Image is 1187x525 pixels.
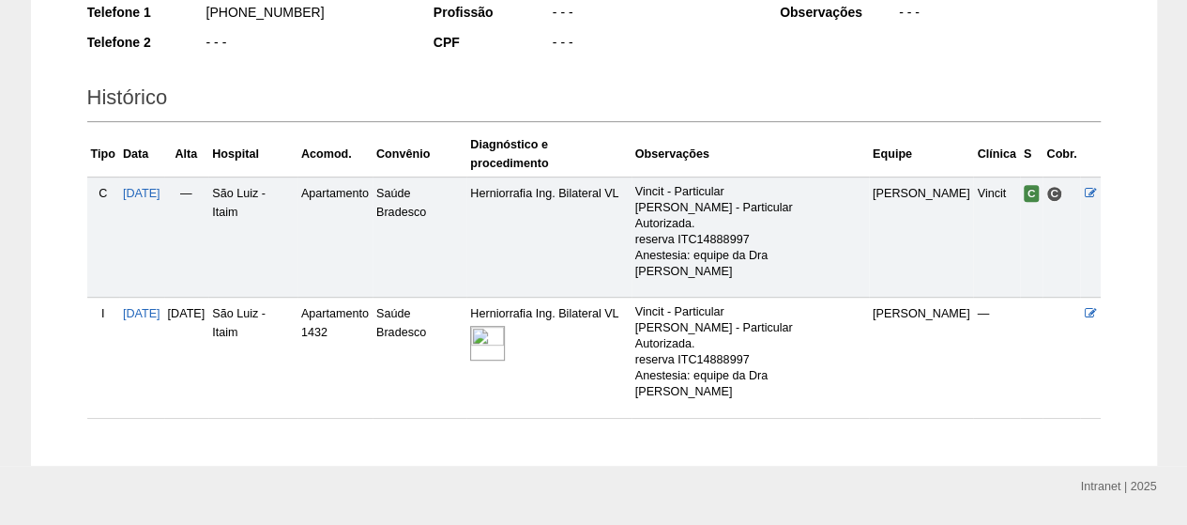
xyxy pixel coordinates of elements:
[869,298,974,418] td: [PERSON_NAME]
[1020,131,1043,178] th: S
[164,177,209,297] td: —
[434,3,551,22] div: Profissão
[208,131,297,178] th: Hospital
[780,3,897,22] div: Observações
[551,3,754,26] div: - - -
[466,177,631,297] td: Herniorrafia Ing. Bilateral VL
[973,177,1019,297] td: Vincit
[208,177,297,297] td: São Luiz - Itaim
[123,307,160,320] a: [DATE]
[297,177,373,297] td: Apartamento
[87,3,205,22] div: Telefone 1
[635,184,865,280] p: Vincit - Particular [PERSON_NAME] - Particular Autorizada. reserva ITC14888997 Anestesia: equipe ...
[897,3,1101,26] div: - - -
[551,33,754,56] div: - - -
[91,184,115,203] div: C
[973,131,1019,178] th: Clínica
[466,131,631,178] th: Diagnóstico e procedimento
[1081,477,1157,496] div: Intranet | 2025
[87,131,119,178] th: Tipo
[869,177,974,297] td: [PERSON_NAME]
[205,33,408,56] div: - - -
[119,131,164,178] th: Data
[205,3,408,26] div: [PHONE_NUMBER]
[632,131,869,178] th: Observações
[208,298,297,418] td: São Luiz - Itaim
[297,131,373,178] th: Acomod.
[635,304,865,400] p: Vincit - Particular [PERSON_NAME] - Particular Autorizada. reserva ITC14888997 Anestesia: equipe ...
[87,79,1101,122] h2: Histórico
[87,33,205,52] div: Telefone 2
[1024,185,1040,202] span: Confirmada
[434,33,551,52] div: CPF
[373,298,466,418] td: Saúde Bradesco
[973,298,1019,418] td: —
[1046,186,1062,202] span: Consultório
[164,131,209,178] th: Alta
[1042,131,1080,178] th: Cobr.
[373,131,466,178] th: Convênio
[168,307,205,320] span: [DATE]
[466,298,631,418] td: Herniorrafia Ing. Bilateral VL
[373,177,466,297] td: Saúde Bradesco
[297,298,373,418] td: Apartamento 1432
[91,304,115,323] div: I
[123,187,160,200] a: [DATE]
[869,131,974,178] th: Equipe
